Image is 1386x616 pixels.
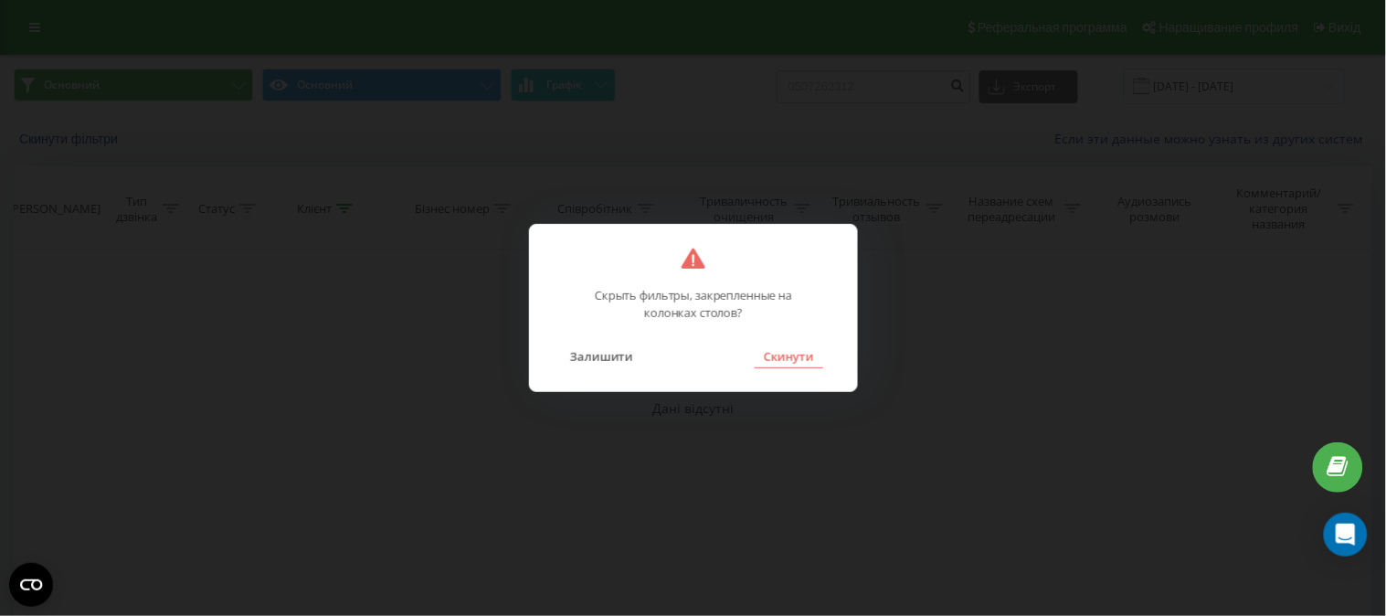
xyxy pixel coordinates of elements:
div: Открытый Интерком Мессенджер [1324,513,1368,557]
font: Скрыть фильтры, закрепленные на колонках столов? [595,287,792,321]
font: Залишити [570,348,633,365]
button: Залишити [561,345,642,368]
button: Открыть виджет CMP [9,563,53,607]
button: Скинути [755,345,823,368]
font: Скинути [764,348,813,365]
